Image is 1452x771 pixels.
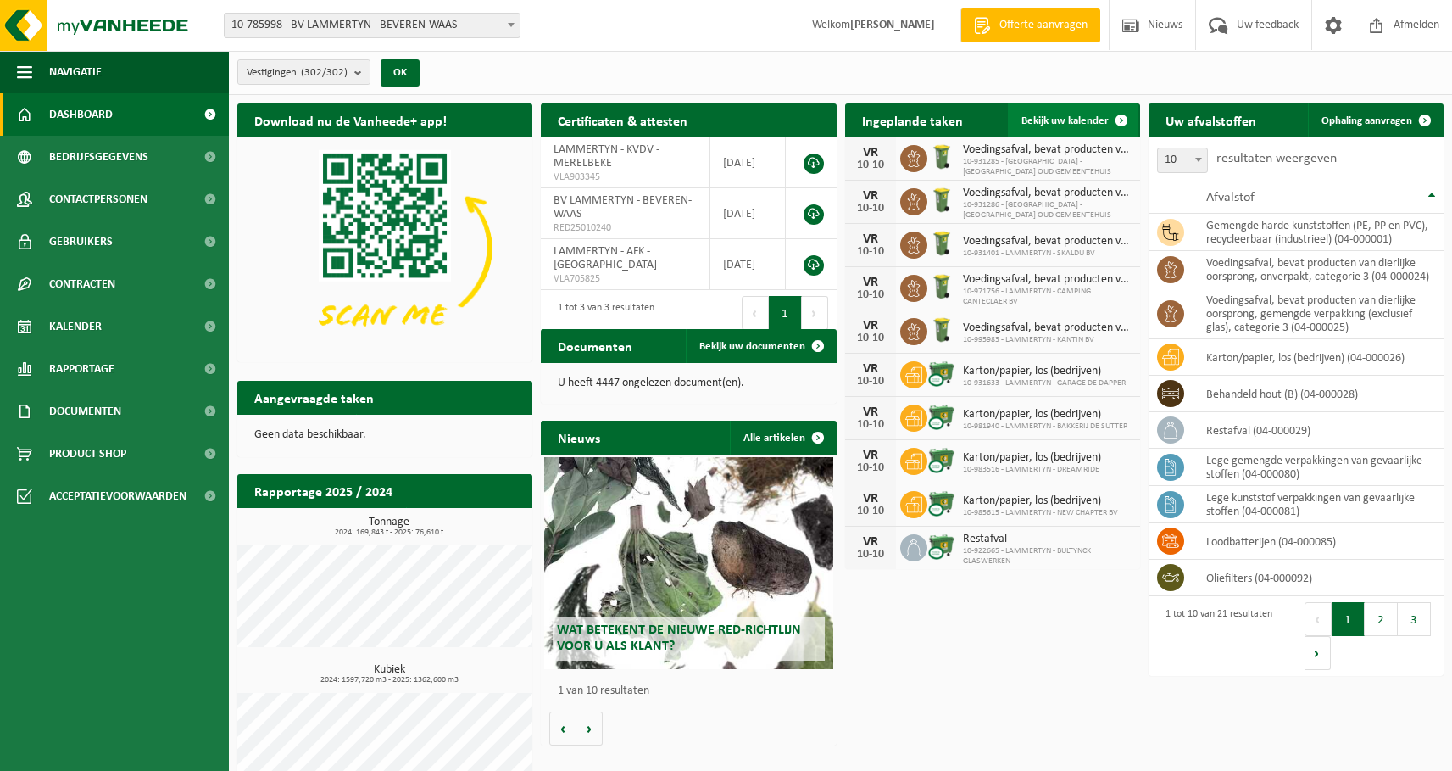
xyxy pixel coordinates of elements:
span: 10-931401 - LAMMERTYN - SKALDU BV [963,249,1132,259]
span: Voedingsafval, bevat producten van dierlijke oorsprong, onverpakt, categorie 3 [963,273,1132,287]
span: Bekijk uw kalender [1021,115,1109,126]
div: 1 tot 10 van 21 resultaten [1157,601,1272,672]
span: Kalender [49,305,102,348]
span: VLA705825 [554,272,697,286]
div: 10-10 [854,203,887,215]
count: (302/302) [301,67,348,78]
div: 10-10 [854,332,887,344]
span: Voedingsafval, bevat producten van dierlijke oorsprong, onverpakt, categorie 3 [963,187,1132,200]
div: VR [854,492,887,506]
span: Voedingsafval, bevat producten van dierlijke oorsprong, onverpakt, categorie 3 [963,235,1132,249]
span: 10-922665 - LAMMERTYN - BULTYNCK GLASWERKEN [963,546,1132,567]
div: VR [854,405,887,419]
div: VR [854,146,887,159]
td: voedingsafval, bevat producten van dierlijke oorsprong, gemengde verpakking (exclusief glas), cat... [1193,288,1444,339]
span: 10-983516 - LAMMERTYN - DREAMRIDE [963,465,1101,475]
img: WB-0660-CU [927,359,956,388]
img: WB-0660-CU [927,532,956,561]
span: Wat betekent de nieuwe RED-richtlijn voor u als klant? [557,623,801,653]
span: 10 [1157,148,1208,173]
a: Ophaling aanvragen [1308,103,1442,137]
div: VR [854,276,887,289]
h2: Ingeplande taken [845,103,980,137]
div: VR [854,449,887,462]
button: Vestigingen(302/302) [237,59,370,85]
td: lege gemengde verpakkingen van gevaarlijke stoffen (04-000080) [1193,449,1444,486]
span: 2024: 1597,720 m3 - 2025: 1362,600 m3 [246,676,532,684]
div: 10-10 [854,506,887,517]
td: oliefilters (04-000092) [1193,560,1444,596]
td: restafval (04-000029) [1193,412,1444,449]
span: RED25010240 [554,221,697,235]
span: 10-995983 - LAMMERTYN - KANTIN BV [963,335,1132,345]
span: 10-931285 - [GEOGRAPHIC_DATA] - [GEOGRAPHIC_DATA] OUD GEMEENTEHUIS [963,157,1132,177]
h3: Kubiek [246,664,532,684]
div: VR [854,362,887,376]
h2: Aangevraagde taken [237,381,391,414]
span: 2024: 169,843 t - 2025: 76,610 t [246,528,532,537]
span: 10-985615 - LAMMERTYN - NEW CHAPTER BV [963,508,1118,518]
span: Product Shop [49,433,126,475]
span: Voedingsafval, bevat producten van dierlijke oorsprong, onverpakt, categorie 3 [963,321,1132,335]
img: WB-0140-HPE-GN-50 [927,272,956,301]
span: Ophaling aanvragen [1321,115,1412,126]
span: 10-981940 - LAMMERTYN - BAKKERIJ DE SUTTER [963,422,1127,432]
div: VR [854,189,887,203]
a: Bekijk uw documenten [686,329,835,363]
span: Karton/papier, los (bedrijven) [963,365,1126,378]
label: resultaten weergeven [1216,152,1337,165]
img: WB-0140-HPE-GN-50 [927,142,956,171]
img: WB-0140-HPE-GN-50 [927,316,956,344]
div: 10-10 [854,246,887,258]
span: 10-931633 - LAMMERTYN - GARAGE DE DAPPER [963,378,1126,388]
span: Navigatie [49,51,102,93]
button: Vorige [549,712,576,746]
img: WB-0140-HPE-GN-50 [927,186,956,215]
span: Acceptatievoorwaarden [49,475,186,517]
div: VR [854,232,887,246]
button: 1 [1332,602,1365,636]
td: karton/papier, los (bedrijven) (04-000026) [1193,339,1444,376]
h2: Nieuws [541,421,617,454]
button: Previous [1305,602,1332,636]
div: 10-10 [854,419,887,431]
h2: Documenten [541,329,649,362]
span: Rapportage [49,348,114,390]
span: Karton/papier, los (bedrijven) [963,408,1127,422]
td: behandeld hout (B) (04-000028) [1193,376,1444,412]
button: Next [802,296,828,330]
button: 2 [1365,602,1398,636]
span: VLA903345 [554,170,697,184]
p: 1 van 10 resultaten [558,685,827,697]
span: LAMMERTYN - KVDV - MERELBEKE [554,143,659,170]
img: WB-0660-CU [927,489,956,517]
span: 10-971756 - LAMMERTYN - CAMPING CANTECLAER BV [963,287,1132,307]
div: VR [854,319,887,332]
div: 10-10 [854,549,887,561]
span: Karton/papier, los (bedrijven) [963,494,1118,508]
td: [DATE] [710,239,786,290]
div: 10-10 [854,462,887,474]
button: 3 [1398,602,1431,636]
span: 10 [1158,148,1207,172]
span: 10-785998 - BV LAMMERTYN - BEVEREN-WAAS [225,14,520,37]
td: [DATE] [710,188,786,239]
p: Geen data beschikbaar. [254,429,515,441]
span: Restafval [963,533,1132,546]
div: VR [854,535,887,549]
span: Vestigingen [247,60,348,86]
a: Bekijk uw kalender [1008,103,1138,137]
span: Bedrijfsgegevens [49,136,148,178]
div: 1 tot 3 van 3 resultaten [549,294,654,332]
a: Alle artikelen [730,421,835,455]
strong: [PERSON_NAME] [850,19,935,31]
img: WB-0660-CU [927,402,956,431]
span: Voedingsafval, bevat producten van dierlijke oorsprong, onverpakt, categorie 3 [963,143,1132,157]
span: 10-785998 - BV LAMMERTYN - BEVEREN-WAAS [224,13,520,38]
button: Next [1305,636,1331,670]
span: Karton/papier, los (bedrijven) [963,451,1101,465]
span: Afvalstof [1206,191,1255,204]
h2: Uw afvalstoffen [1149,103,1273,137]
td: lege kunststof verpakkingen van gevaarlijke stoffen (04-000081) [1193,486,1444,523]
div: 10-10 [854,159,887,171]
